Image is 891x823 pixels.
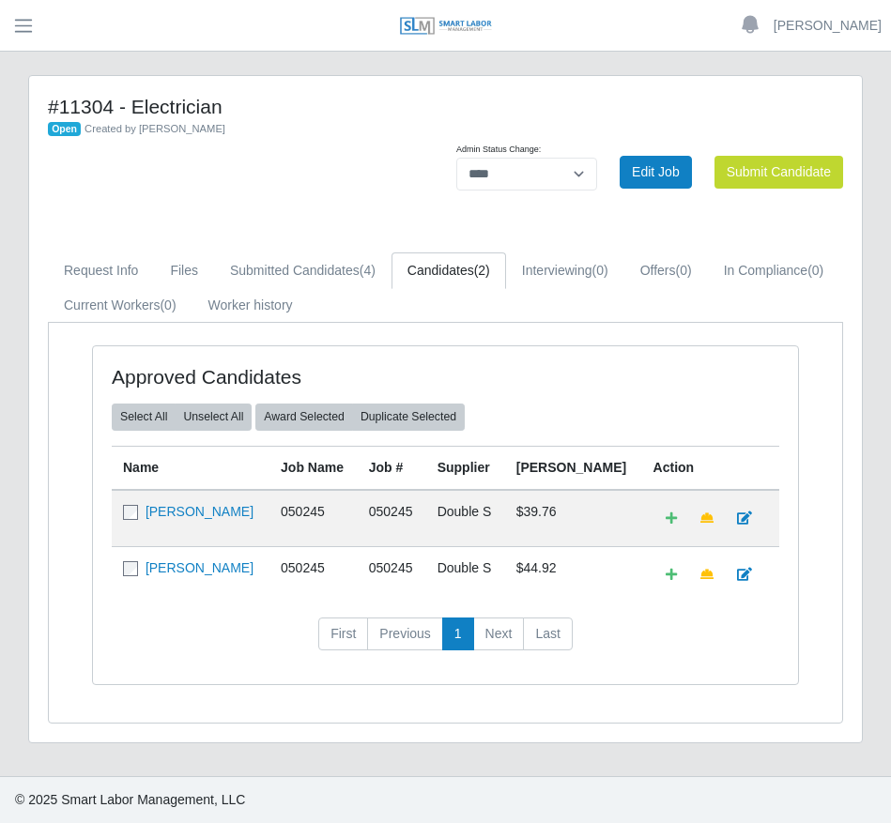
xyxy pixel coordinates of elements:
div: bulk actions [112,404,252,430]
div: bulk actions [255,404,465,430]
a: Edit Job [620,156,692,189]
nav: pagination [112,617,779,666]
td: 050245 [269,546,358,602]
a: Current Workers [48,287,192,324]
a: Submitted Candidates [214,252,392,289]
a: Files [154,252,214,289]
a: Request Info [48,252,154,289]
a: Offers [624,252,708,289]
th: Job Name [269,446,358,490]
h4: #11304 - Electrician [48,95,843,118]
td: 050245 [269,490,358,547]
a: [PERSON_NAME] [774,16,882,36]
th: [PERSON_NAME] [505,446,642,490]
span: (2) [474,263,490,278]
th: Name [112,446,269,490]
a: Make Team Lead [688,502,726,535]
button: Select All [112,404,176,430]
span: Open [48,122,81,137]
button: Unselect All [175,404,252,430]
td: $44.92 [505,546,642,602]
a: Worker history [192,287,309,324]
td: Double S [426,546,505,602]
span: (4) [360,263,376,278]
span: (0) [592,263,608,278]
th: Supplier [426,446,505,490]
button: Award Selected [255,404,353,430]
img: SLM Logo [399,16,493,37]
a: Interviewing [506,252,624,289]
td: 050245 [358,546,426,602]
td: Double S [426,490,505,547]
span: © 2025 Smart Labor Management, LLC [15,792,245,807]
a: [PERSON_NAME] [146,504,253,519]
a: 1 [442,617,474,651]
span: (0) [160,297,176,312]
a: Add Default Cost Code [653,558,689,591]
label: Admin Status Change: [456,144,541,157]
span: (0) [676,263,692,278]
span: (0) [807,263,823,278]
a: In Compliance [708,252,840,289]
th: Job # [358,446,426,490]
a: [PERSON_NAME] [146,560,253,575]
td: $39.76 [505,490,642,547]
a: Make Team Lead [688,558,726,591]
th: Action [642,446,779,490]
button: Duplicate Selected [352,404,465,430]
button: Submit Candidate [714,156,843,189]
a: Candidates [392,252,506,289]
a: Add Default Cost Code [653,502,689,535]
td: 050245 [358,490,426,547]
h4: Approved Candidates [112,365,374,389]
span: Created by [PERSON_NAME] [84,123,225,134]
